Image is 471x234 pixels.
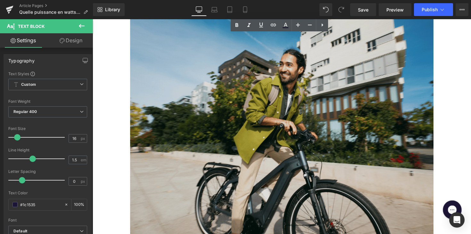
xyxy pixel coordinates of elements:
button: Undo [319,3,332,16]
span: Quelle puissance en watts faut-il pour un vélo électrique ? [19,10,81,15]
a: Laptop [207,3,222,16]
span: Preview [386,6,404,13]
span: em [81,158,86,162]
span: px [81,179,86,183]
div: Text Styles [8,71,87,76]
div: Font Size [8,126,87,131]
b: Regular 400 [13,109,37,114]
button: Redo [335,3,348,16]
span: Text Block [18,24,45,29]
span: px [81,136,86,141]
a: Mobile [237,3,253,16]
a: Tablet [222,3,237,16]
button: Publish [414,3,453,16]
span: Publish [422,7,438,12]
span: Save [358,6,368,13]
div: Font [8,218,87,222]
span: Library [105,7,120,12]
div: Text Color [8,191,87,195]
iframe: Gorgias live chat messenger [356,183,381,207]
a: Article Pages [19,3,93,8]
div: Open Intercom Messenger [449,212,465,228]
div: Line Height [8,148,87,152]
div: % [71,199,87,210]
div: Font Weight [8,99,87,104]
a: Design [48,33,94,48]
div: Letter Spacing [8,169,87,174]
a: Preview [379,3,411,16]
a: Desktop [191,3,207,16]
div: Typography [8,54,35,63]
input: Color [20,201,61,208]
b: Custom [21,82,36,87]
button: More [456,3,468,16]
a: New Library [93,3,125,16]
i: Default [13,229,27,234]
